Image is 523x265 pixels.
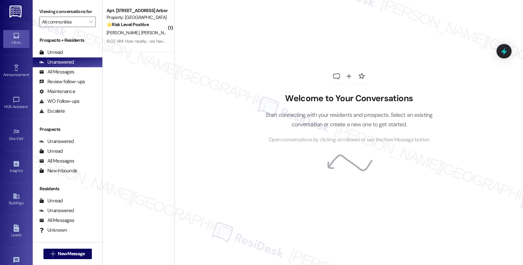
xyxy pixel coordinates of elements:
a: Site Visit • [3,126,29,144]
h2: Welcome to Your Conversations [256,93,443,104]
input: All communities [42,17,85,27]
p: Start connecting with your residents and prospects. Select an existing conversation or create a n... [256,110,443,129]
a: Buildings [3,191,29,208]
label: Viewing conversations for [39,7,96,17]
div: New Inbounds [39,167,77,174]
div: 6:02 AM: How nearly... we have not been at the home more than 15 days so far [107,38,256,44]
a: Inbox [3,30,29,48]
div: Apt. [STREET_ADDRESS] Arbor Valley Townhomes Homeowners Association, Inc. [107,7,167,14]
a: Leads [3,223,29,240]
div: Residents [33,185,102,192]
div: All Messages [39,69,74,75]
div: WO Follow-ups [39,98,79,105]
div: Prospects [33,126,102,133]
div: Unread [39,148,63,155]
a: Insights • [3,158,29,176]
strong: 🌟 Risk Level: Positive [107,22,149,27]
div: Maintenance [39,88,75,95]
div: All Messages [39,217,74,224]
div: All Messages [39,158,74,164]
i:  [89,19,93,24]
span: [PERSON_NAME] [141,30,174,36]
span: [PERSON_NAME] [107,30,141,36]
div: Unanswered [39,138,74,145]
span: • [23,167,24,172]
div: Unread [39,49,63,56]
button: New Message [43,249,92,259]
div: Unknown [39,227,67,234]
span: Open conversations by clicking on inboxes or use the New Message button [269,136,429,144]
a: HOA Assistant [3,94,29,112]
div: Prospects + Residents [33,37,102,44]
img: ResiDesk Logo [9,6,23,18]
div: Escalate [39,108,65,115]
div: Property: [GEOGRAPHIC_DATA] [107,14,167,21]
div: Unanswered [39,59,74,66]
span: • [29,71,30,76]
i:  [50,251,55,257]
div: Unread [39,197,63,204]
div: Review follow-ups [39,78,85,85]
span: New Message [58,250,85,257]
div: Unanswered [39,207,74,214]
